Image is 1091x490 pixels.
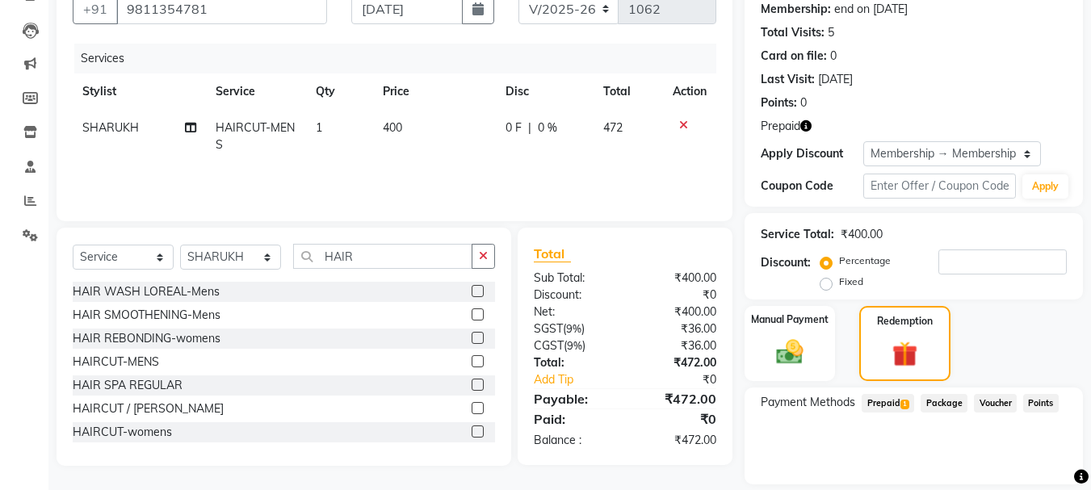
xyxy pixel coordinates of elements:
[522,320,625,337] div: ( )
[877,314,933,329] label: Redemption
[73,307,220,324] div: HAIR SMOOTHENING-Mens
[534,321,563,336] span: SGST
[506,119,522,136] span: 0 F
[768,337,812,367] img: _cash.svg
[818,71,853,88] div: [DATE]
[761,48,827,65] div: Card on file:
[316,120,322,135] span: 1
[841,226,883,243] div: ₹400.00
[761,226,834,243] div: Service Total:
[862,394,914,413] span: Prepaid
[830,48,837,65] div: 0
[73,354,159,371] div: HAIRCUT-MENS
[566,322,581,335] span: 9%
[496,73,594,110] th: Disc
[74,44,728,73] div: Services
[863,174,1016,199] input: Enter Offer / Coupon Code
[522,432,625,449] div: Balance :
[828,24,834,41] div: 5
[625,409,728,429] div: ₹0
[900,400,909,409] span: 1
[522,409,625,429] div: Paid:
[522,354,625,371] div: Total:
[974,394,1017,413] span: Voucher
[538,119,557,136] span: 0 %
[625,432,728,449] div: ₹472.00
[884,338,925,370] img: _gift.svg
[761,118,800,135] span: Prepaid
[603,120,623,135] span: 472
[534,338,564,353] span: CGST
[663,73,716,110] th: Action
[643,371,729,388] div: ₹0
[839,253,891,268] label: Percentage
[761,24,825,41] div: Total Visits:
[761,145,862,162] div: Apply Discount
[625,320,728,337] div: ₹36.00
[383,120,402,135] span: 400
[534,245,571,262] span: Total
[522,337,625,354] div: ( )
[522,389,625,408] div: Payable:
[522,304,625,320] div: Net:
[73,377,183,394] div: HAIR SPA REGULAR
[293,244,472,269] input: Search or Scan
[73,330,220,347] div: HAIR REBONDING-womens
[567,339,582,352] span: 9%
[625,354,728,371] div: ₹472.00
[751,312,829,327] label: Manual Payment
[73,283,220,300] div: HAIR WASH LOREAL-Mens
[625,389,728,408] div: ₹472.00
[522,270,625,287] div: Sub Total:
[761,94,797,111] div: Points:
[1023,394,1059,413] span: Points
[839,274,863,289] label: Fixed
[761,1,831,18] div: Membership:
[625,270,728,287] div: ₹400.00
[625,304,728,320] div: ₹400.00
[528,119,531,136] span: |
[73,400,224,417] div: HAIRCUT / [PERSON_NAME]
[82,120,139,135] span: SHARUKH
[761,254,811,271] div: Discount:
[206,73,306,110] th: Service
[625,287,728,304] div: ₹0
[761,394,855,411] span: Payment Methods
[625,337,728,354] div: ₹36.00
[1022,174,1068,199] button: Apply
[373,73,496,110] th: Price
[761,178,862,195] div: Coupon Code
[921,394,967,413] span: Package
[761,71,815,88] div: Last Visit:
[73,73,206,110] th: Stylist
[522,287,625,304] div: Discount:
[522,371,642,388] a: Add Tip
[800,94,807,111] div: 0
[306,73,373,110] th: Qty
[216,120,295,152] span: HAIRCUT-MENS
[73,424,172,441] div: HAIRCUT-womens
[834,1,908,18] div: end on [DATE]
[594,73,663,110] th: Total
